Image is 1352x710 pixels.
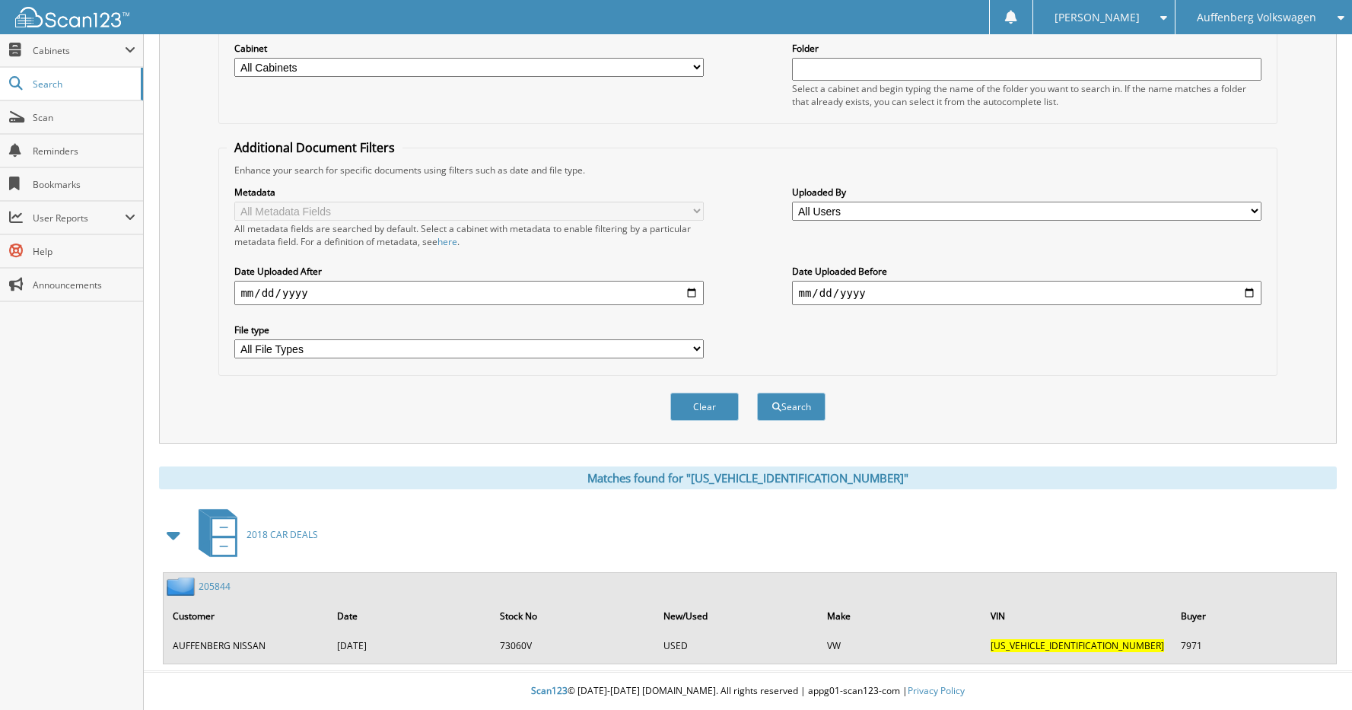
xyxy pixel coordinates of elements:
span: Help [33,245,135,258]
div: All metadata fields are searched by default. Select a cabinet with metadata to enable filtering b... [234,222,703,248]
span: Bookmarks [33,178,135,191]
input: start [234,281,703,305]
button: Search [757,393,826,421]
input: end [792,281,1261,305]
span: Cabinets [33,44,125,57]
th: Customer [165,600,328,632]
span: [PERSON_NAME] [1055,13,1140,22]
span: Reminders [33,145,135,158]
legend: Additional Document Filters [227,139,402,156]
th: Buyer [1173,600,1335,632]
span: Auffenberg Volkswagen [1197,13,1316,22]
span: Search [33,78,133,91]
a: 2018 CAR DEALS [189,505,318,565]
img: scan123-logo-white.svg [15,7,129,27]
span: Announcements [33,279,135,291]
div: Matches found for "[US_VEHICLE_IDENTIFICATION_NUMBER]" [159,466,1337,489]
th: Stock No [492,600,654,632]
th: VIN [983,600,1172,632]
span: Scan123 [531,684,568,697]
th: Make [819,600,981,632]
label: Date Uploaded Before [792,265,1261,278]
span: User Reports [33,212,125,224]
th: Date [329,600,491,632]
td: VW [819,633,981,658]
a: here [437,235,457,248]
div: © [DATE]-[DATE] [DOMAIN_NAME]. All rights reserved | appg01-scan123-com | [144,673,1352,710]
label: Folder [792,42,1261,55]
span: Scan [33,111,135,124]
div: Enhance your search for specific documents using filters such as date and file type. [227,164,1268,177]
label: Uploaded By [792,186,1261,199]
td: 7971 [1173,633,1335,658]
td: [DATE] [329,633,491,658]
label: Date Uploaded After [234,265,703,278]
button: Clear [670,393,739,421]
td: 73060V [492,633,654,658]
iframe: Chat Widget [1276,637,1352,710]
a: 205844 [199,580,231,593]
th: New/Used [656,600,818,632]
a: Privacy Policy [908,684,965,697]
img: folder2.png [167,577,199,596]
td: USED [656,633,818,658]
span: 2018 CAR DEALS [247,528,318,541]
span: [US_VEHICLE_IDENTIFICATION_NUMBER] [991,639,1164,652]
label: Cabinet [234,42,703,55]
label: Metadata [234,186,703,199]
label: File type [234,323,703,336]
td: AUFFENBERG NISSAN [165,633,328,658]
div: Select a cabinet and begin typing the name of the folder you want to search in. If the name match... [792,82,1261,108]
